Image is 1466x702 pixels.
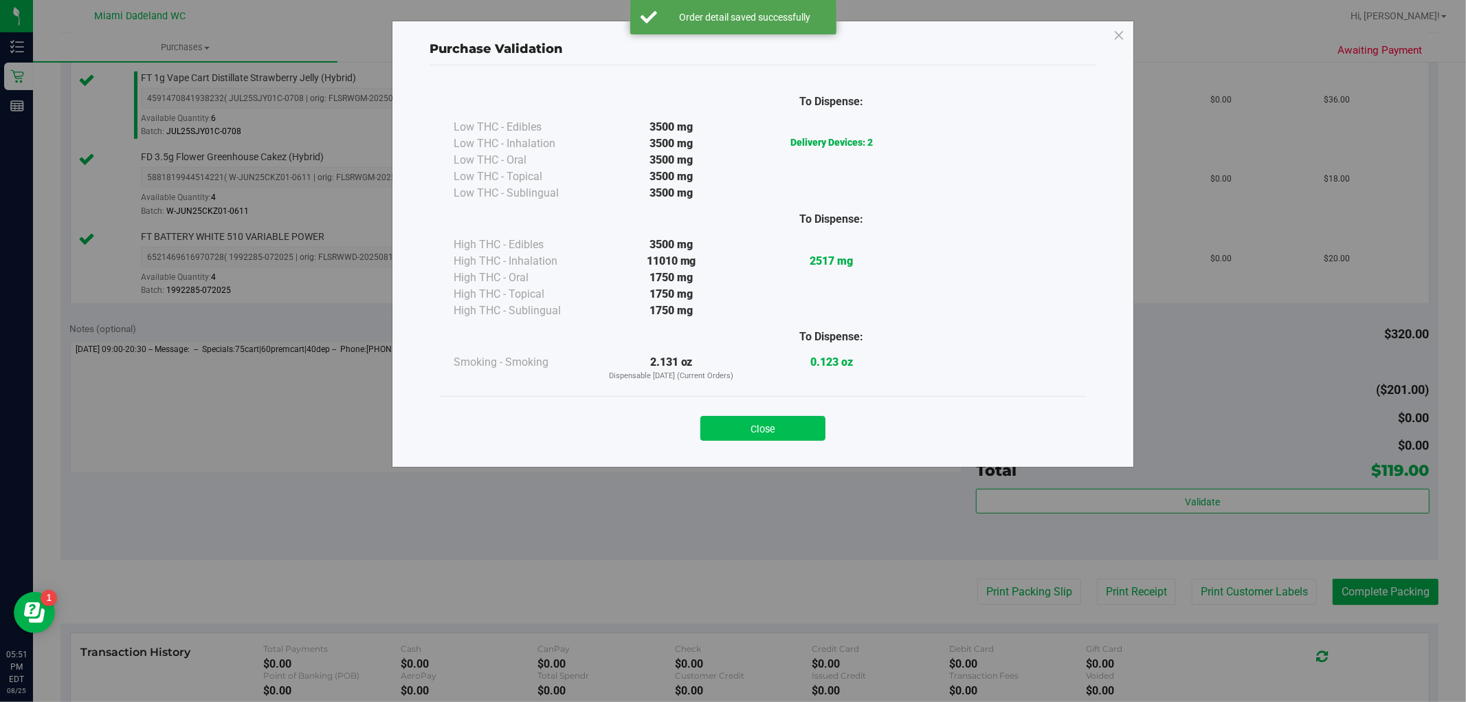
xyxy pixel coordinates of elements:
[591,303,751,319] div: 1750 mg
[454,185,591,201] div: Low THC - Sublingual
[454,152,591,168] div: Low THC - Oral
[454,253,591,270] div: High THC - Inhalation
[454,168,591,185] div: Low THC - Topical
[751,135,911,150] p: Delivery Devices: 2
[454,286,591,303] div: High THC - Topical
[665,10,826,24] div: Order detail saved successfully
[454,303,591,319] div: High THC - Sublingual
[751,329,911,345] div: To Dispense:
[430,41,563,56] span: Purchase Validation
[591,253,751,270] div: 11010 mg
[591,168,751,185] div: 3500 mg
[591,354,751,382] div: 2.131 oz
[454,237,591,253] div: High THC - Edibles
[454,119,591,135] div: Low THC - Edibles
[14,592,55,633] iframe: Resource center
[41,590,57,606] iframe: Resource center unread badge
[591,119,751,135] div: 3500 mg
[591,286,751,303] div: 1750 mg
[591,185,751,201] div: 3500 mg
[591,152,751,168] div: 3500 mg
[810,254,853,267] strong: 2517 mg
[591,135,751,152] div: 3500 mg
[591,371,751,382] p: Dispensable [DATE] (Current Orders)
[454,270,591,286] div: High THC - Oral
[700,416,825,441] button: Close
[591,237,751,253] div: 3500 mg
[751,94,911,110] div: To Dispense:
[454,135,591,152] div: Low THC - Inhalation
[591,270,751,286] div: 1750 mg
[810,355,853,369] strong: 0.123 oz
[454,354,591,371] div: Smoking - Smoking
[751,211,911,228] div: To Dispense:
